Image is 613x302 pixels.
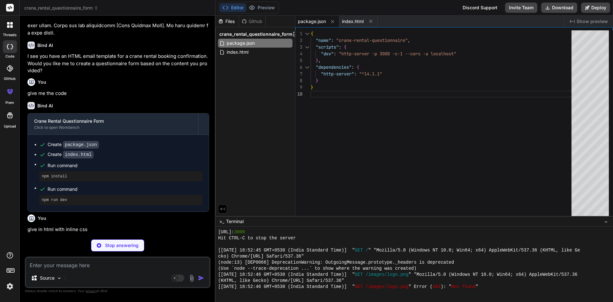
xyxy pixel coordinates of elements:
span: /images/logo.png [366,284,408,290]
div: Github [239,18,265,25]
div: 1 [295,30,302,37]
p: Source [40,275,55,281]
span: "scripts" [316,44,339,50]
span: : [339,44,341,50]
img: settings [4,281,15,292]
div: 2 [295,37,302,44]
button: Preview [246,3,277,12]
span: index.html [342,18,364,25]
span: "dependencies" [316,64,352,70]
span: "^14.1.1" [359,71,382,77]
label: Upload [4,124,16,129]
img: icon [198,275,204,281]
span: : [331,37,334,43]
div: 4 [295,50,302,57]
span: GET [355,284,363,290]
span: [[DATE] 18:52:45 GMT+0530 (India Standard Time)] " [218,247,355,253]
span: GET [355,272,363,278]
h6: You [38,79,46,85]
span: crane_rental_questionnaire_form [24,5,98,11]
p: Always double-check its answers. Your in Bind [25,288,210,294]
span: "dev" [321,51,334,57]
span: index.html [226,48,249,56]
div: Create [48,141,99,148]
span: (node:13) [DEP0066] DeprecationWarning: OutgoingMessage.prototype._headers is deprecated [218,259,454,266]
span: [[DATE] 18:52:46 GMT+0530 (India Standard Time)] " [218,272,355,278]
span: / [366,247,368,253]
span: cko) Chrome/[URL] Safari/537.36" [218,253,304,259]
span: Not found [451,284,476,290]
button: Crane Rental Questionnaire FormClick to open Workbench [28,113,198,135]
p: give in html with inline css [27,226,209,233]
span: crane_rental_questionnaire_form [219,31,292,37]
span: Run command [48,162,202,169]
span: } [316,58,318,63]
span: Terminal [226,218,244,225]
span: { [311,31,313,36]
span: − [604,218,608,225]
span: /images/logo.png [366,272,408,278]
p: Stop answering [105,242,139,249]
button: Deploy [581,3,610,13]
label: code [5,54,14,59]
span: Hit CTRL-C to stop the server [218,235,296,241]
code: index.html [63,151,94,159]
span: } [316,78,318,83]
span: : [354,71,357,77]
button: Invite Team [505,3,537,13]
div: Click to open Workbench [34,125,192,130]
div: Discord Support [459,3,501,13]
div: 10 [295,91,302,97]
pre: npm install [42,174,200,179]
span: (Use `node --trace-deprecation ...` to show where the warning was created) [218,266,416,272]
span: Show preview [577,18,608,25]
span: ): " [441,284,451,290]
span: 404 [433,284,441,290]
span: { [357,64,359,70]
span: package.json [298,18,326,25]
span: >_ [219,218,224,225]
span: (KHTML, like Gecko) Chrome/[URL] Safari/537.36" [218,278,344,284]
div: 8 [295,77,302,84]
span: privacy [86,289,97,293]
div: 9 [295,84,302,91]
div: 6 [295,64,302,71]
span: 3000 [234,229,245,235]
div: Click to collapse the range. [303,30,311,37]
span: [URL]: [218,229,234,235]
h6: Bind AI [37,42,53,49]
div: 5 [295,57,302,64]
span: [[DATE] 18:52:46 GMT+0530 (India Standard Time)] " [218,284,355,290]
span: "crane-rental-questionnaire" [336,37,408,43]
button: − [603,216,609,227]
div: Crane Rental Questionnaire Form [34,118,192,124]
span: "http-server" [321,71,354,77]
span: } [311,84,313,90]
h6: Bind AI [37,103,53,109]
label: threads [3,32,17,38]
span: Run command [48,186,202,192]
span: , [318,58,321,63]
span: " [475,284,478,290]
button: Download [541,3,577,13]
p: give me the code [27,90,209,97]
code: package.json [63,141,99,149]
span: , [408,37,410,43]
div: 3 [295,44,302,50]
div: Click to collapse the range. [303,64,311,71]
span: " "Mozilla/5.0 (Windows NT 10.0; Win64; x64) AppleWebKit/537.36 [408,272,577,278]
pre: npm run dev [42,197,200,203]
div: Files [216,18,239,25]
span: " "Mozilla/5.0 (Windows NT 10.0; Win64; x64) AppleWebKit/537.36 (KHTML, like Ge [368,247,580,253]
span: package.json [226,39,255,47]
img: attachment [188,275,195,282]
span: GET [355,247,363,253]
span: " Error ( [408,284,433,290]
div: Click to collapse the range. [303,44,311,50]
span: "http-server -p 3000 -c-1 --cors -a localhost" [339,51,456,57]
div: 7 [295,71,302,77]
label: prem [5,100,14,105]
span: : [334,51,336,57]
h6: You [38,215,46,221]
div: Create [48,151,94,158]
